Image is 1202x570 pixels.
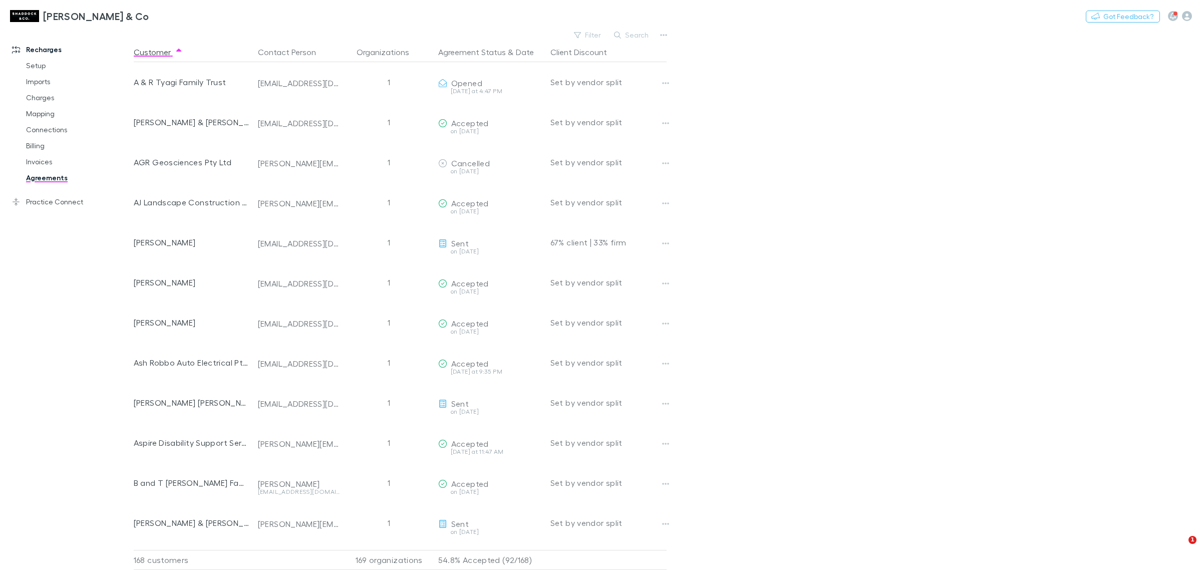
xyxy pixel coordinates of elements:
div: Set by vendor split [550,503,667,543]
img: Shaddock & Co's Logo [10,10,39,22]
div: 67% client | 33% firm [550,222,667,262]
div: Set by vendor split [550,303,667,343]
div: [PERSON_NAME] & [PERSON_NAME] [134,102,250,142]
div: AJ Landscape Construction Pty Ltd [134,182,250,222]
div: [DATE] at 9:35 PM [438,369,542,375]
div: on [DATE] [438,289,542,295]
span: Sent [451,519,469,528]
span: Accepted [451,359,489,368]
div: [EMAIL_ADDRESS][DOMAIN_NAME] [258,359,340,369]
div: [EMAIL_ADDRESS][DOMAIN_NAME] [258,238,340,248]
a: Connections [16,122,141,138]
div: AGR Geosciences Pty Ltd [134,142,250,182]
div: on [DATE] [438,128,542,134]
span: Opened [451,78,482,88]
span: Cancelled [451,158,490,168]
h3: [PERSON_NAME] & Co [43,10,149,22]
div: 169 organizations [344,550,434,570]
div: Set by vendor split [550,423,667,463]
div: 1 [344,303,434,343]
button: Filter [569,29,607,41]
div: [PERSON_NAME] [134,262,250,303]
div: Set by vendor split [550,142,667,182]
div: Set by vendor split [550,463,667,503]
button: Organizations [357,42,421,62]
button: Client Discount [550,42,619,62]
div: [PERSON_NAME] [134,222,250,262]
div: [PERSON_NAME] [134,303,250,343]
div: [EMAIL_ADDRESS][DOMAIN_NAME] [258,118,340,128]
iframe: Intercom live chat [1168,536,1192,560]
div: 1 [344,142,434,182]
div: [DATE] at 11:47 AM [438,449,542,455]
div: 1 [344,463,434,503]
a: Recharges [2,42,141,58]
div: on [DATE] [438,529,542,535]
a: Imports [16,74,141,90]
button: Got Feedback? [1086,11,1160,23]
div: A & R Tyagi Family Trust [134,62,250,102]
button: Search [609,29,655,41]
div: on [DATE] [438,208,542,214]
div: 1 [344,222,434,262]
a: Agreements [16,170,141,186]
button: Date [516,42,534,62]
p: 54.8% Accepted (92/168) [438,550,542,569]
span: Sent [451,238,469,248]
div: Set by vendor split [550,343,667,383]
a: Invoices [16,154,141,170]
div: 1 [344,262,434,303]
div: Aspire Disability Support Services Pty Ltd [134,423,250,463]
span: Accepted [451,118,489,128]
div: on [DATE] [438,248,542,254]
div: [PERSON_NAME][EMAIL_ADDRESS][DOMAIN_NAME] [258,519,340,529]
button: Agreement Status [438,42,506,62]
div: [EMAIL_ADDRESS][DOMAIN_NAME] [258,278,340,289]
button: Customer [134,42,183,62]
div: [DATE] at 4:47 PM [438,88,542,94]
div: [EMAIL_ADDRESS][DOMAIN_NAME] [258,78,340,88]
div: [PERSON_NAME] [PERSON_NAME] [134,383,250,423]
div: Set by vendor split [550,62,667,102]
div: 1 [344,503,434,543]
div: & [438,42,542,62]
div: Set by vendor split [550,262,667,303]
div: B and T [PERSON_NAME] Family Trust [134,463,250,503]
div: Ash Robbo Auto Electrical Pty Ltd [134,343,250,383]
div: [PERSON_NAME][EMAIL_ADDRESS][DOMAIN_NAME] [258,158,340,168]
div: [EMAIL_ADDRESS][DOMAIN_NAME] [258,319,340,329]
span: Accepted [451,278,489,288]
div: on [DATE] [438,329,542,335]
a: Setup [16,58,141,74]
a: [PERSON_NAME] & Co [4,4,155,28]
div: on [DATE] [438,168,542,174]
div: [PERSON_NAME][EMAIL_ADDRESS][DOMAIN_NAME][PERSON_NAME] [258,198,340,208]
div: [PERSON_NAME] [258,479,340,489]
div: [EMAIL_ADDRESS][DOMAIN_NAME] [258,399,340,409]
div: [PERSON_NAME] & [PERSON_NAME] [134,503,250,543]
a: Mapping [16,106,141,122]
a: Billing [16,138,141,154]
span: Accepted [451,479,489,488]
a: Charges [16,90,141,106]
a: Practice Connect [2,194,141,210]
div: 1 [344,343,434,383]
div: 1 [344,182,434,222]
div: 1 [344,102,434,142]
div: [EMAIL_ADDRESS][DOMAIN_NAME] [258,489,340,495]
span: 1 [1188,536,1196,544]
div: on [DATE] [438,409,542,415]
span: Accepted [451,319,489,328]
button: Contact Person [258,42,328,62]
div: Set by vendor split [550,102,667,142]
div: 1 [344,423,434,463]
div: 1 [344,62,434,102]
span: Sent [451,399,469,408]
div: [PERSON_NAME][EMAIL_ADDRESS][DOMAIN_NAME] [258,439,340,449]
div: Set by vendor split [550,383,667,423]
div: 1 [344,383,434,423]
div: on [DATE] [438,489,542,495]
div: Set by vendor split [550,182,667,222]
span: Accepted [451,439,489,448]
span: Accepted [451,198,489,208]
